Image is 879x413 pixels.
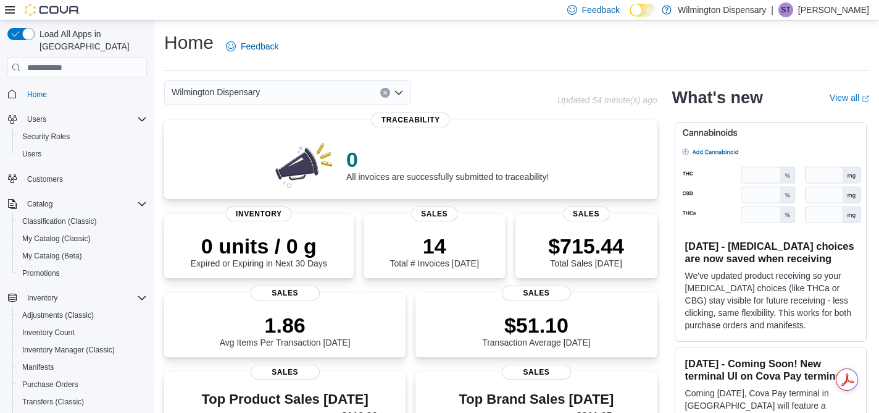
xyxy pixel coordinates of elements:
button: Classification (Classic) [12,213,152,230]
input: Dark Mode [630,4,656,17]
span: Customers [27,174,63,184]
h3: Top Brand Sales [DATE] [459,392,614,407]
span: Catalog [22,197,147,211]
div: Sydney Taylor [778,2,793,17]
span: ST [781,2,790,17]
span: Security Roles [17,129,147,144]
span: Transfers (Classic) [22,397,84,407]
h2: What's new [672,88,763,108]
span: Sales [411,206,457,221]
span: Users [17,147,147,161]
button: My Catalog (Classic) [12,230,152,247]
a: Adjustments (Classic) [17,308,99,323]
div: All invoices are successfully submitted to traceability! [346,147,549,182]
span: My Catalog (Beta) [17,249,147,263]
span: Inventory Count [17,325,147,340]
span: Inventory Manager (Classic) [17,343,147,357]
h1: Home [164,30,214,55]
span: Sales [502,365,571,380]
p: 14 [390,234,478,258]
button: Customers [2,170,152,188]
span: Adjustments (Classic) [17,308,147,323]
button: Manifests [12,359,152,376]
span: Wilmington Dispensary [172,85,260,100]
span: Load All Apps in [GEOGRAPHIC_DATA] [35,28,147,53]
button: My Catalog (Beta) [12,247,152,265]
a: My Catalog (Classic) [17,231,96,246]
button: Promotions [12,265,152,282]
button: Clear input [380,88,390,98]
button: Open list of options [394,88,404,98]
span: Classification (Classic) [22,216,97,226]
button: Adjustments (Classic) [12,307,152,324]
a: Manifests [17,360,59,375]
span: Sales [563,206,609,221]
p: | [771,2,773,17]
span: Promotions [17,266,147,281]
p: 1.86 [220,313,351,338]
span: Inventory Count [22,328,75,338]
button: Transfers (Classic) [12,393,152,411]
span: Manifests [17,360,147,375]
span: Inventory Manager (Classic) [22,345,115,355]
button: Inventory [22,291,62,305]
div: Total Sales [DATE] [548,234,624,268]
a: Inventory Manager (Classic) [17,343,120,357]
a: Home [22,87,52,102]
span: Sales [251,365,320,380]
a: Feedback [221,34,283,59]
a: Inventory Count [17,325,80,340]
span: Inventory [27,293,57,303]
span: Feedback [582,4,620,16]
button: Catalog [2,195,152,213]
a: Purchase Orders [17,377,83,392]
div: Total # Invoices [DATE] [390,234,478,268]
span: Users [22,149,41,159]
span: My Catalog (Classic) [22,234,91,244]
p: Wilmington Dispensary [678,2,766,17]
span: My Catalog (Beta) [22,251,82,261]
button: Inventory Manager (Classic) [12,341,152,359]
span: Customers [22,171,147,187]
span: My Catalog (Classic) [17,231,147,246]
span: Users [22,112,147,127]
span: Users [27,114,46,124]
a: View allExternal link [830,93,869,103]
button: Users [12,145,152,163]
span: Promotions [22,268,60,278]
span: Home [22,86,147,101]
button: Users [22,112,51,127]
button: Users [2,111,152,128]
button: Inventory Count [12,324,152,341]
h3: Top Product Sales [DATE] [174,392,396,407]
span: Feedback [241,40,278,53]
span: Traceability [372,113,450,127]
p: Updated 54 minute(s) ago [557,95,657,105]
span: Transfers (Classic) [17,394,147,409]
button: Purchase Orders [12,376,152,393]
button: Inventory [2,289,152,307]
span: Purchase Orders [17,377,147,392]
span: Manifests [22,362,54,372]
span: Inventory [22,291,147,305]
p: $51.10 [482,313,591,338]
p: [PERSON_NAME] [798,2,869,17]
h3: [DATE] - Coming Soon! New terminal UI on Cova Pay terminals [685,357,856,382]
p: We've updated product receiving so your [MEDICAL_DATA] choices (like THCa or CBG) stay visible fo... [685,270,856,331]
span: Classification (Classic) [17,214,147,229]
div: Expired or Expiring in Next 30 Days [191,234,327,268]
div: Avg Items Per Transaction [DATE] [220,313,351,347]
a: Security Roles [17,129,75,144]
a: My Catalog (Beta) [17,249,87,263]
a: Users [17,147,46,161]
p: $715.44 [548,234,624,258]
button: Catalog [22,197,57,211]
h3: [DATE] - [MEDICAL_DATA] choices are now saved when receiving [685,240,856,265]
img: 0 [272,140,336,189]
p: 0 [346,147,549,172]
button: Security Roles [12,128,152,145]
a: Classification (Classic) [17,214,102,229]
a: Customers [22,172,68,187]
a: Promotions [17,266,65,281]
